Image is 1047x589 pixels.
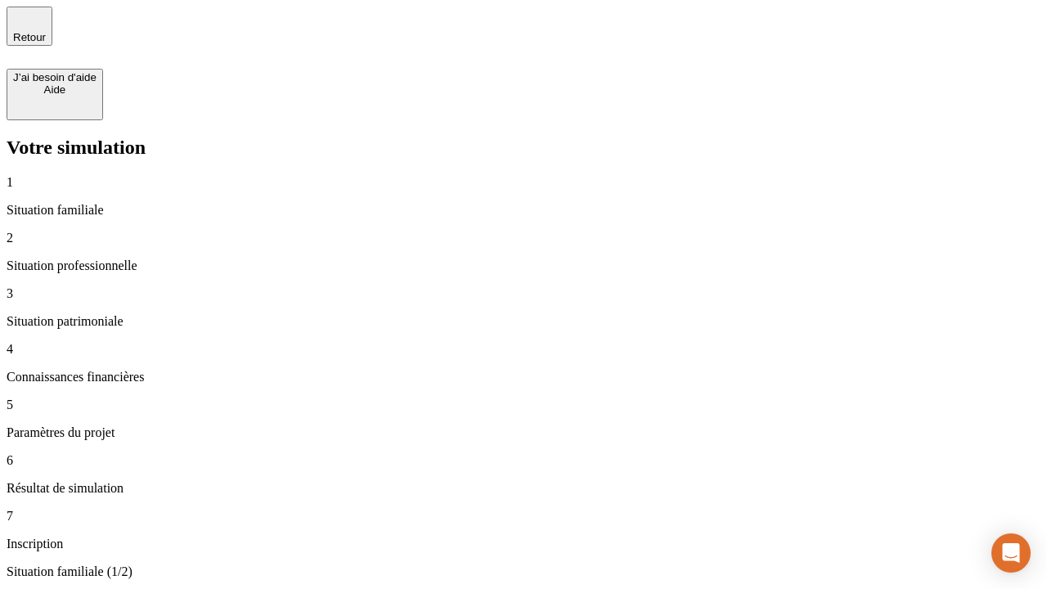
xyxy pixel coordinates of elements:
[7,69,103,120] button: J’ai besoin d'aideAide
[7,7,52,46] button: Retour
[7,286,1040,301] p: 3
[7,342,1040,357] p: 4
[7,203,1040,218] p: Situation familiale
[7,231,1040,245] p: 2
[7,314,1040,329] p: Situation patrimoniale
[7,453,1040,468] p: 6
[13,31,46,43] span: Retour
[7,398,1040,412] p: 5
[7,370,1040,384] p: Connaissances financières
[7,537,1040,551] p: Inscription
[7,564,1040,579] p: Situation familiale (1/2)
[7,175,1040,190] p: 1
[7,481,1040,496] p: Résultat de simulation
[7,259,1040,273] p: Situation professionnelle
[13,71,97,83] div: J’ai besoin d'aide
[7,425,1040,440] p: Paramètres du projet
[991,533,1031,573] div: Open Intercom Messenger
[13,83,97,96] div: Aide
[7,509,1040,524] p: 7
[7,137,1040,159] h2: Votre simulation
